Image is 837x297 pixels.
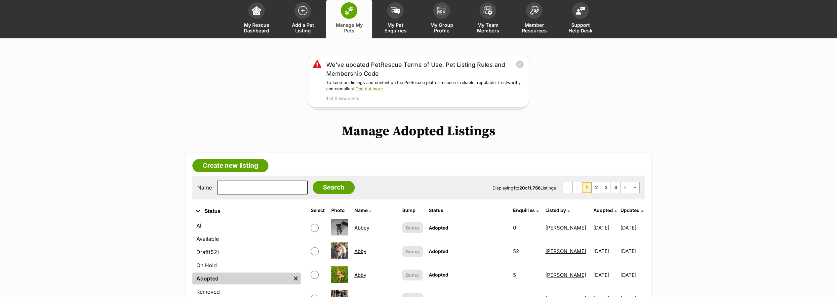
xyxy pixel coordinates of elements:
span: Bump [406,224,419,231]
a: Next page [620,182,630,193]
a: Updated [620,207,643,213]
td: 0 [510,216,542,239]
th: Select [308,205,328,216]
a: Draft [192,246,301,258]
a: Create new listing [192,159,268,172]
span: Updated [620,207,640,213]
span: First page [563,182,572,193]
span: Adopted [429,248,448,254]
button: Bump [402,270,423,280]
span: Displaying to of Listings [493,185,556,191]
img: Abby [331,266,348,283]
label: Name [197,185,212,191]
a: Abby [354,272,366,278]
td: [DATE] [591,216,620,239]
img: pet-enquiries-icon-7e3ad2cf08bfb03b45e93fb7055b45f3efa6380592205ae92323e6603595dc1f.svg [391,7,400,14]
a: Available [192,233,301,245]
strong: 1 [513,185,515,191]
button: Status [192,207,301,216]
th: Photo [329,205,351,216]
span: Manage My Pets [334,22,364,33]
span: My Pet Enquiries [380,22,410,33]
span: Previous page [573,182,582,193]
a: Last page [630,182,639,193]
th: Bump [400,205,425,216]
a: Find out more [355,86,383,91]
img: add-pet-listing-icon-0afa8454b4691262ce3f59096e99ab1cd57d4a30225e0717b998d2c9b9846f56.svg [298,6,307,15]
img: member-resources-icon-8e73f808a243e03378d46382f2149f9095a855e16c252ad45f914b54edf8863c.svg [530,6,539,15]
strong: 1,768 [529,185,540,191]
span: (52) [209,248,219,256]
a: Remove filter [291,273,301,284]
a: Abby [354,248,366,254]
span: Page 1 [582,182,591,193]
span: Add a Pet Listing [288,22,318,33]
button: Bump [402,246,423,257]
p: To keep pet listings and content on the PetRescue platform secure, reliable, reputable, trustwort... [326,80,524,92]
a: Page 2 [592,182,601,193]
span: Name [354,207,368,213]
td: 5 [510,264,542,286]
a: Abbey [354,225,369,231]
td: [DATE] [591,264,620,286]
span: Member Resources [519,22,549,33]
a: Adopted [192,273,291,284]
span: Adopted [429,272,448,277]
a: All [192,220,301,232]
button: Bump [402,222,423,233]
span: Support Help Desk [566,22,595,33]
a: Adopted [593,207,617,213]
span: Adopted [429,225,448,231]
a: On Hold [192,259,301,271]
img: help-desk-icon-fdf02630f3aa405de69fd3d07c3f3aa587a6932b1a1747fa1d2bba05be0121f9.svg [576,7,585,15]
img: dashboard-icon-eb2f2d2d3e046f16d808141f083e7271f6b2e854fb5c12c21221c1fb7104beca.svg [252,6,261,15]
a: Enquiries [513,207,538,213]
th: Status [426,205,510,216]
span: My Rescue Dashboard [242,22,271,33]
span: My Team Members [473,22,503,33]
strong: 20 [519,185,525,191]
span: Bump [406,248,419,255]
span: Bump [406,272,419,278]
img: group-profile-icon-3fa3cf56718a62981997c0bc7e787c4b2cf8bcc04b72c1350f741eb67cf2f40e.svg [437,7,446,15]
a: Name [354,207,371,213]
a: Listed by [545,207,570,213]
td: [DATE] [620,216,644,239]
img: Abbey [331,219,348,235]
span: translation missing: en.admin.listings.index.attributes.enquiries [513,207,535,213]
td: [DATE] [620,240,644,263]
a: [PERSON_NAME] [545,248,586,254]
span: Listed by [545,207,566,213]
td: [DATE] [591,240,620,263]
img: Abby [331,242,348,259]
a: [PERSON_NAME] [545,225,586,231]
a: We've updated PetRescue Terms of Use, Pet Listing Rules and Membership Code [326,60,516,78]
img: manage-my-pets-icon-02211641906a0b7f246fdf0571729dbe1e7629f14944591b6c1af311fb30b64b.svg [344,6,354,15]
td: [DATE] [620,264,644,286]
a: [PERSON_NAME] [545,272,586,278]
img: team-members-icon-5396bd8760b3fe7c0b43da4ab00e1e3bb1a5d9ba89233759b79545d2d3fc5d0d.svg [483,6,493,15]
a: Page 4 [611,182,620,193]
span: Adopted [593,207,613,213]
td: 52 [510,240,542,263]
button: close [516,60,524,68]
span: My Group Profile [427,22,457,33]
nav: Pagination [563,182,640,193]
a: Page 3 [601,182,611,193]
p: 1 of 2 new alerts [326,96,524,102]
input: Search [313,181,355,194]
